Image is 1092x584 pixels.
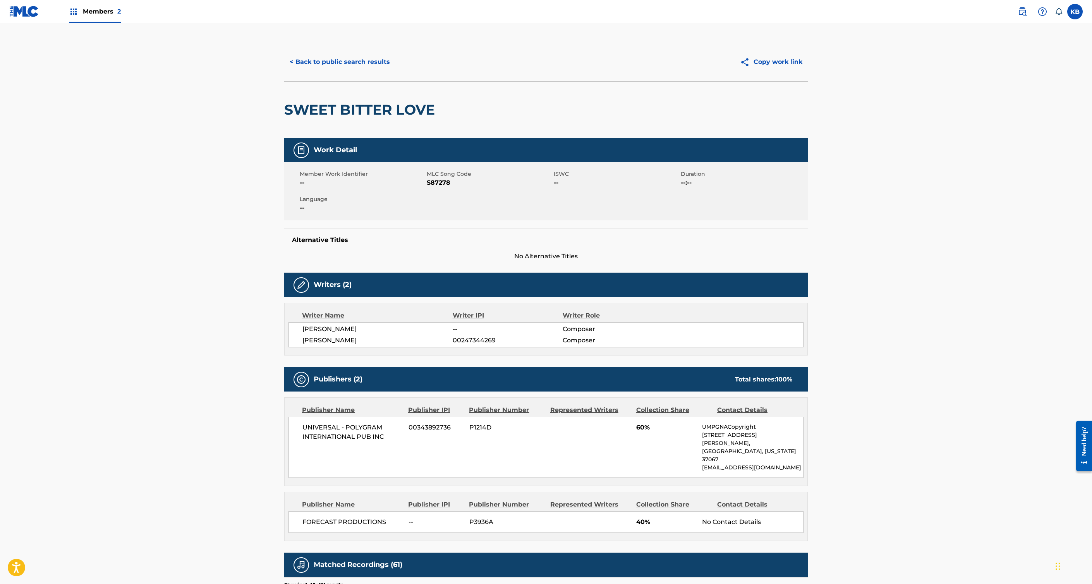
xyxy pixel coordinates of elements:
[1056,555,1060,578] div: Drag
[1038,7,1047,16] img: help
[292,236,800,244] h5: Alternative Titles
[408,500,463,509] div: Publisher IPI
[284,101,439,119] h2: SWEET BITTER LOVE
[681,178,806,187] span: --:--
[1035,4,1050,19] div: Help
[776,376,792,383] span: 100 %
[702,464,803,472] p: [EMAIL_ADDRESS][DOMAIN_NAME]
[302,405,402,415] div: Publisher Name
[469,500,544,509] div: Publisher Number
[302,423,403,441] span: UNIVERSAL - POLYGRAM INTERNATIONAL PUB INC
[300,170,425,178] span: Member Work Identifier
[297,560,306,570] img: Matched Recordings
[554,178,679,187] span: --
[302,325,453,334] span: [PERSON_NAME]
[735,375,792,384] div: Total shares:
[1067,4,1083,19] div: User Menu
[427,170,552,178] span: MLC Song Code
[1055,8,1063,15] div: Notifications
[69,7,78,16] img: Top Rightsholders
[681,170,806,178] span: Duration
[469,405,544,415] div: Publisher Number
[117,8,121,15] span: 2
[702,517,803,527] div: No Contact Details
[453,325,563,334] span: --
[563,336,663,345] span: Composer
[1018,7,1027,16] img: search
[1070,412,1092,481] iframe: Resource Center
[554,170,679,178] span: ISWC
[427,178,552,187] span: S87278
[300,203,425,213] span: --
[314,375,362,384] h5: Publishers (2)
[717,500,792,509] div: Contact Details
[1053,547,1092,584] iframe: Chat Widget
[469,423,544,432] span: P1214D
[297,375,306,384] img: Publishers
[740,57,754,67] img: Copy work link
[636,500,711,509] div: Collection Share
[83,7,121,16] span: Members
[453,336,563,345] span: 00247344269
[314,280,352,289] h5: Writers (2)
[469,517,544,527] span: P3936A
[302,311,453,320] div: Writer Name
[1015,4,1030,19] a: Public Search
[302,517,403,527] span: FORECAST PRODUCTIONS
[453,311,563,320] div: Writer IPI
[563,311,663,320] div: Writer Role
[563,325,663,334] span: Composer
[302,336,453,345] span: [PERSON_NAME]
[300,195,425,203] span: Language
[636,423,696,432] span: 60%
[300,178,425,187] span: --
[735,52,808,72] button: Copy work link
[314,560,402,569] h5: Matched Recordings (61)
[284,252,808,261] span: No Alternative Titles
[702,423,803,431] p: UMPGNACopyright
[550,500,630,509] div: Represented Writers
[409,423,464,432] span: 00343892736
[409,517,464,527] span: --
[702,431,803,447] p: [STREET_ADDRESS][PERSON_NAME],
[550,405,630,415] div: Represented Writers
[636,517,696,527] span: 40%
[297,146,306,155] img: Work Detail
[297,280,306,290] img: Writers
[636,405,711,415] div: Collection Share
[9,6,39,17] img: MLC Logo
[302,500,402,509] div: Publisher Name
[702,447,803,464] p: [GEOGRAPHIC_DATA], [US_STATE] 37067
[408,405,463,415] div: Publisher IPI
[717,405,792,415] div: Contact Details
[314,146,357,155] h5: Work Detail
[284,52,395,72] button: < Back to public search results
